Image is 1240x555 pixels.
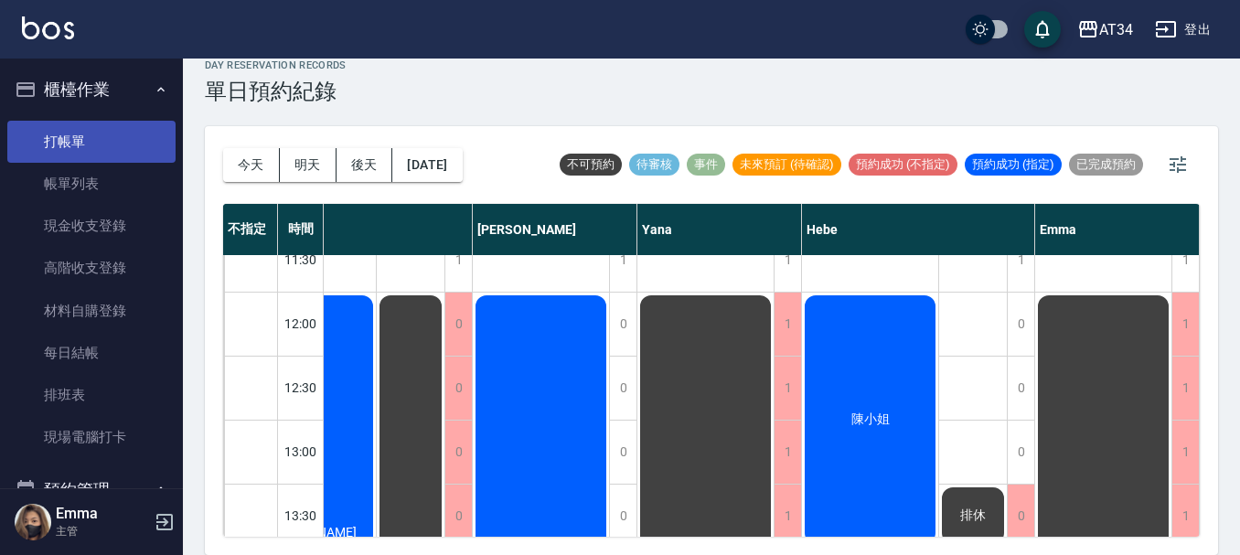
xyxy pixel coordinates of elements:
[957,507,989,524] span: 排休
[1007,229,1034,292] div: 1
[1099,18,1133,41] div: AT34
[7,290,176,332] a: 材料自購登錄
[774,293,801,356] div: 1
[1171,485,1199,548] div: 1
[1024,11,1061,48] button: save
[848,411,893,428] span: 陳小姐
[965,156,1062,173] span: 預約成功 (指定)
[637,204,802,255] div: Yana
[278,420,324,484] div: 13:00
[444,357,472,420] div: 0
[444,485,472,548] div: 0
[444,421,472,484] div: 0
[56,523,149,539] p: 主管
[774,357,801,420] div: 1
[278,204,324,255] div: 時間
[22,16,74,39] img: Logo
[278,356,324,420] div: 12:30
[1171,229,1199,292] div: 1
[1035,204,1200,255] div: Emma
[1007,485,1034,548] div: 0
[1007,357,1034,420] div: 0
[1171,293,1199,356] div: 1
[223,148,280,182] button: 今天
[609,357,636,420] div: 0
[278,228,324,292] div: 11:30
[609,229,636,292] div: 1
[56,505,149,523] h5: Emma
[7,205,176,247] a: 現金收支登錄
[205,59,347,71] h2: day Reservation records
[1070,11,1140,48] button: AT34
[1007,293,1034,356] div: 0
[802,204,1035,255] div: Hebe
[7,332,176,374] a: 每日結帳
[444,229,472,292] div: 1
[7,121,176,163] a: 打帳單
[205,79,347,104] h3: 單日預約紀錄
[560,156,622,173] span: 不可預約
[392,148,462,182] button: [DATE]
[7,247,176,289] a: 高階收支登錄
[278,292,324,356] div: 12:00
[15,504,51,540] img: Person
[774,421,801,484] div: 1
[609,421,636,484] div: 0
[7,374,176,416] a: 排班表
[609,293,636,356] div: 0
[732,156,841,173] span: 未來預訂 (待確認)
[473,204,637,255] div: [PERSON_NAME]
[1148,13,1218,47] button: 登出
[849,156,957,173] span: 預約成功 (不指定)
[629,156,679,173] span: 待審核
[278,484,324,548] div: 13:30
[444,293,472,356] div: 0
[280,148,337,182] button: 明天
[7,416,176,458] a: 現場電腦打卡
[7,66,176,113] button: 櫃檯作業
[337,148,393,182] button: 後天
[7,163,176,205] a: 帳單列表
[1171,421,1199,484] div: 1
[240,204,473,255] div: Mei
[774,485,801,548] div: 1
[223,204,278,255] div: 不指定
[7,466,176,514] button: 預約管理
[774,229,801,292] div: 1
[1069,156,1143,173] span: 已完成預約
[609,485,636,548] div: 0
[687,156,725,173] span: 事件
[1171,357,1199,420] div: 1
[1007,421,1034,484] div: 0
